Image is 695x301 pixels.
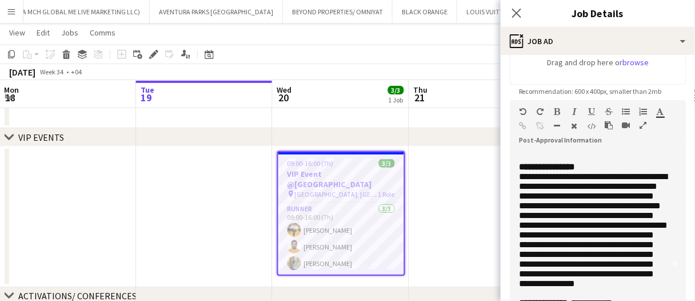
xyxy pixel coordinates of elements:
[388,86,404,94] span: 3/3
[150,1,283,23] button: AVENTURA PARKS [GEOGRAPHIC_DATA]
[622,107,630,116] button: Unordered List
[414,85,428,95] span: Thu
[5,25,30,40] a: View
[412,91,428,104] span: 21
[278,203,404,275] app-card-role: Runner3/309:00-16:00 (7h)[PERSON_NAME][PERSON_NAME][PERSON_NAME]
[605,121,613,130] button: Paste as plain text
[61,27,78,38] span: Jobs
[389,96,404,104] div: 1 Job
[37,27,50,38] span: Edit
[379,159,395,168] span: 3/3
[90,27,115,38] span: Comms
[18,132,64,143] div: VIP EVENTS
[501,6,695,21] h3: Job Details
[32,25,54,40] a: Edit
[510,87,671,96] span: Recommendation: 600 x 400px, smaller than 2mb
[501,27,695,55] div: Job Ad
[277,151,405,276] app-job-card: 09:00-16:00 (7h)3/3VIP Event @[GEOGRAPHIC_DATA] [GEOGRAPHIC_DATA], [GEOGRAPHIC_DATA]1 RoleRunner3...
[639,121,647,130] button: Fullscreen
[588,121,596,130] button: HTML Code
[139,91,154,104] span: 19
[275,91,292,104] span: 20
[553,121,561,130] button: Horizontal Line
[553,107,561,116] button: Bold
[9,27,25,38] span: View
[57,25,83,40] a: Jobs
[393,1,457,23] button: BLACK ORANGE
[605,107,613,116] button: Strikethrough
[639,107,647,116] button: Ordered List
[278,169,404,189] h3: VIP Event @[GEOGRAPHIC_DATA]
[71,68,82,76] div: +04
[283,1,393,23] button: BEYOND PROPERTIES/ OMNIYAT
[570,121,578,130] button: Clear Formatting
[656,107,664,116] button: Text Color
[622,121,630,130] button: Insert video
[141,85,154,95] span: Tue
[85,25,120,40] a: Comms
[536,107,544,116] button: Redo
[277,85,292,95] span: Wed
[287,159,334,168] span: 09:00-16:00 (7h)
[588,107,596,116] button: Underline
[519,107,527,116] button: Undo
[2,91,19,104] span: 18
[378,190,395,199] span: 1 Role
[9,66,35,78] div: [DATE]
[4,85,19,95] span: Mon
[38,68,66,76] span: Week 34
[457,1,523,23] button: LOUIS VUITTON
[295,190,378,199] span: [GEOGRAPHIC_DATA], [GEOGRAPHIC_DATA]
[570,107,578,116] button: Italic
